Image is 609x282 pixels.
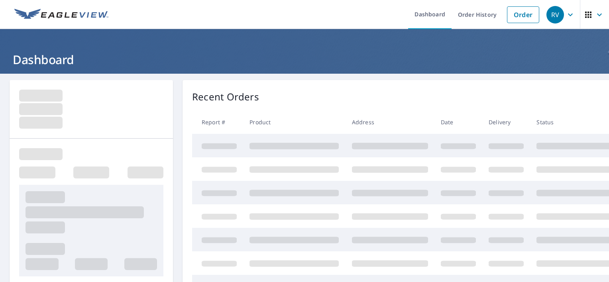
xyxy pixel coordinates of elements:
[482,110,530,134] th: Delivery
[14,9,108,21] img: EV Logo
[243,110,345,134] th: Product
[10,51,599,68] h1: Dashboard
[192,110,243,134] th: Report #
[434,110,482,134] th: Date
[507,6,539,23] a: Order
[346,110,434,134] th: Address
[546,6,564,23] div: RV
[192,90,259,104] p: Recent Orders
